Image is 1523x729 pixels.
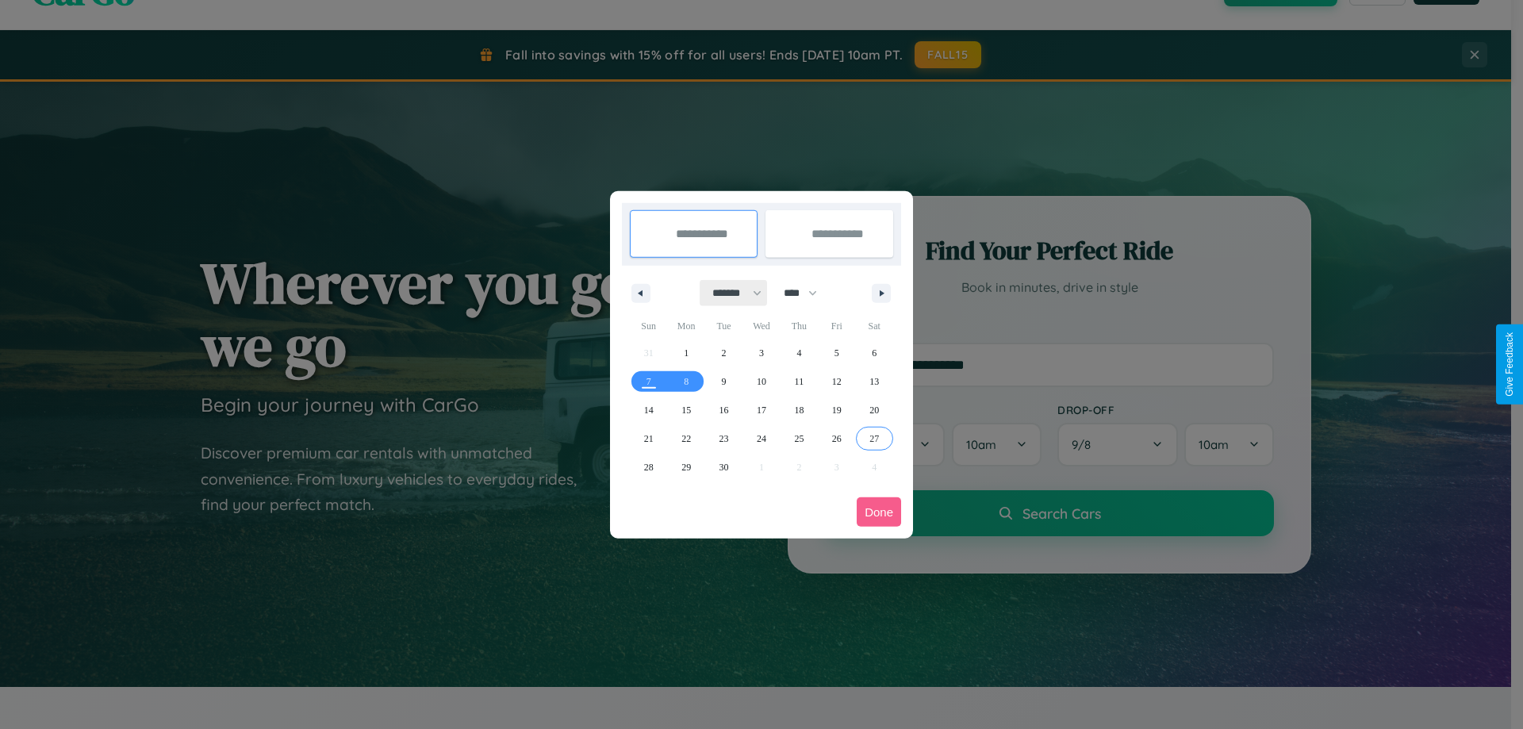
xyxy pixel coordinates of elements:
[857,497,901,527] button: Done
[818,339,855,367] button: 5
[757,424,766,453] span: 24
[856,367,893,396] button: 13
[719,424,729,453] span: 23
[644,453,654,482] span: 28
[856,339,893,367] button: 6
[705,339,742,367] button: 2
[834,339,839,367] span: 5
[705,313,742,339] span: Tue
[684,339,689,367] span: 1
[705,396,742,424] button: 16
[667,424,704,453] button: 22
[681,396,691,424] span: 15
[818,396,855,424] button: 19
[872,339,877,367] span: 6
[832,367,842,396] span: 12
[630,424,667,453] button: 21
[832,424,842,453] span: 26
[795,367,804,396] span: 11
[796,339,801,367] span: 4
[742,339,780,367] button: 3
[818,367,855,396] button: 12
[856,313,893,339] span: Sat
[646,367,651,396] span: 7
[705,367,742,396] button: 9
[742,313,780,339] span: Wed
[869,396,879,424] span: 20
[781,396,818,424] button: 18
[742,396,780,424] button: 17
[644,396,654,424] span: 14
[722,339,727,367] span: 2
[719,453,729,482] span: 30
[705,453,742,482] button: 30
[630,367,667,396] button: 7
[781,339,818,367] button: 4
[667,396,704,424] button: 15
[667,339,704,367] button: 1
[869,424,879,453] span: 27
[630,313,667,339] span: Sun
[757,367,766,396] span: 10
[794,424,804,453] span: 25
[856,424,893,453] button: 27
[644,424,654,453] span: 21
[722,367,727,396] span: 9
[681,424,691,453] span: 22
[630,453,667,482] button: 28
[719,396,729,424] span: 16
[667,313,704,339] span: Mon
[684,367,689,396] span: 8
[869,367,879,396] span: 13
[705,424,742,453] button: 23
[781,424,818,453] button: 25
[856,396,893,424] button: 20
[681,453,691,482] span: 29
[742,424,780,453] button: 24
[667,453,704,482] button: 29
[742,367,780,396] button: 10
[832,396,842,424] span: 19
[781,313,818,339] span: Thu
[794,396,804,424] span: 18
[1504,332,1515,397] div: Give Feedback
[818,313,855,339] span: Fri
[667,367,704,396] button: 8
[759,339,764,367] span: 3
[781,367,818,396] button: 11
[818,424,855,453] button: 26
[630,396,667,424] button: 14
[757,396,766,424] span: 17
